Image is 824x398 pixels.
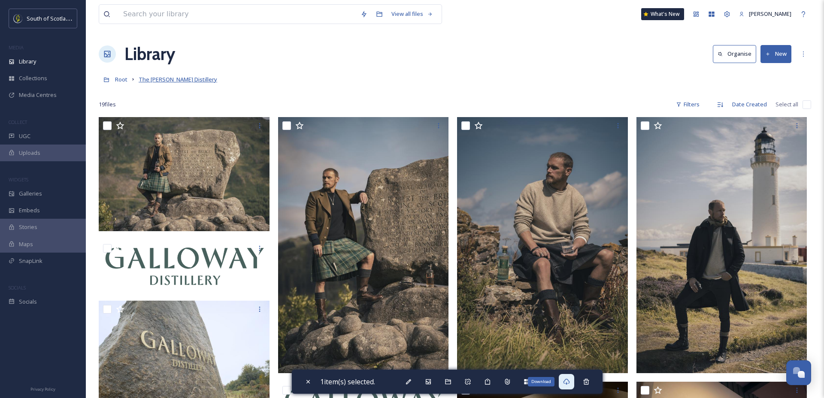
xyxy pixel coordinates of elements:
span: Select all [776,100,798,109]
span: Uploads [19,149,40,157]
a: [PERSON_NAME] [735,6,796,22]
input: Search your library [119,5,356,24]
div: Download [528,377,554,386]
span: The [PERSON_NAME] Distillery [139,75,217,83]
span: Stories [19,223,37,231]
a: The [PERSON_NAME] Distillery [139,74,217,84]
div: Date Created [728,96,771,113]
span: MEDIA [9,44,24,51]
a: Root [115,74,127,84]
button: Open Chat [786,360,811,385]
a: View all files [387,6,437,22]
img: images.jpeg [14,14,22,23]
img: Galloway_EPK-16.jpg [99,117,270,231]
span: 1 item(s) selected. [320,377,375,386]
a: Privacy Policy [30,383,55,394]
span: SOCIALS [9,284,26,291]
span: Maps [19,240,33,248]
span: Media Centres [19,91,57,99]
img: Galloway_EPK-19.jpg [278,117,449,373]
img: GD_Typemark_Dark_high-res.png [99,239,270,292]
img: Galloway_EPK-26.jpg [457,117,628,373]
span: WIDGETS [9,176,28,183]
img: Galloway_EPK-24.jpg [636,117,807,373]
div: Filters [672,96,704,113]
span: COLLECT [9,119,27,125]
button: New [760,45,791,63]
button: Organise [713,45,756,63]
a: What's New [641,8,684,20]
a: Library [124,41,175,67]
span: SnapLink [19,257,42,265]
span: Library [19,57,36,66]
span: [PERSON_NAME] [749,10,791,18]
span: Embeds [19,206,40,214]
span: 19 file s [99,100,116,109]
span: Collections [19,74,47,82]
span: Galleries [19,190,42,198]
span: South of Scotland Destination Alliance [27,14,124,22]
span: Socials [19,298,37,306]
span: UGC [19,132,30,140]
span: Privacy Policy [30,386,55,392]
span: Root [115,75,127,83]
